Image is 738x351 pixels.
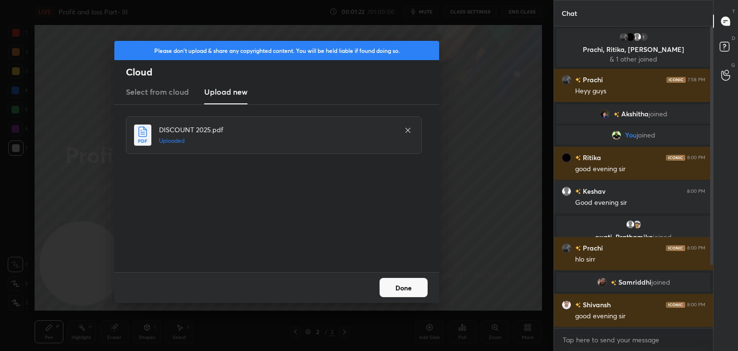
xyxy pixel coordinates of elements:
[618,278,652,286] span: Samriddhi
[688,77,705,83] div: 7:58 PM
[619,32,628,42] img: aedd7b0e61a448bdb5756975e897d287.jpg
[581,243,603,253] h6: Prachi
[562,300,571,310] img: da8834bd87504dda9f93d9c938f422e4.jpg
[126,66,439,78] h2: Cloud
[554,26,713,328] div: grid
[666,302,685,308] img: iconic-dark.1390631f.png
[611,280,616,286] img: no-rating-badge.077c3623.svg
[575,302,581,308] img: no-rating-badge.077c3623.svg
[653,232,672,241] span: joined
[625,131,637,139] span: You
[562,46,705,53] p: Prachi, Ritika, [PERSON_NAME]
[114,41,439,60] div: Please don't upload & share any copyrighted content. You will be held liable if found doing so.
[575,77,581,83] img: no-rating-badge.077c3623.svg
[637,131,655,139] span: joined
[732,8,735,15] p: T
[380,278,428,297] button: Done
[649,110,667,118] span: joined
[632,32,642,42] img: default.png
[687,188,705,194] div: 8:00 PM
[621,110,649,118] span: Akshitha
[159,137,394,145] h5: Uploaded
[639,32,649,42] div: 1
[581,152,601,163] h6: Ritika
[652,278,670,286] span: joined
[600,109,610,119] img: 5f25f5fbecec4d7aa168b0679658450f.jpg
[159,125,394,135] h4: DISCOUNT 2025.pdf
[687,245,705,251] div: 8:00 PM
[597,277,607,287] img: c5c24b06402b497ba8ce3cfe5e570d62.jpg
[575,255,705,264] div: hlo sirr
[575,189,581,194] img: no-rating-badge.077c3623.svg
[687,155,705,161] div: 8:00 PM
[614,112,619,117] img: no-rating-badge.077c3623.svg
[581,300,611,310] h6: Shivansh
[687,302,705,308] div: 8:00 PM
[562,55,705,63] p: & 1 other joined
[612,130,621,140] img: 6f4578c4c6224cea84386ccc78b3bfca.jpg
[581,75,603,85] h6: Prachi
[581,186,605,196] h6: Keshav
[554,0,585,26] p: Chat
[575,198,705,208] div: Good evening sir
[732,35,735,42] p: D
[562,187,571,196] img: default.png
[575,312,705,321] div: good evening sir
[204,86,247,98] h3: Upload new
[562,75,571,85] img: aedd7b0e61a448bdb5756975e897d287.jpg
[562,233,705,241] p: swati, Prathamika
[666,155,685,161] img: iconic-dark.1390631f.png
[575,164,705,174] div: good evening sir
[575,246,581,251] img: no-rating-badge.077c3623.svg
[626,32,635,42] img: 3b88480b5b044629ae32daef7c177022.jpg
[626,220,635,229] img: default.png
[575,87,705,96] div: Heyy guys
[666,245,685,251] img: iconic-dark.1390631f.png
[666,77,686,83] img: iconic-dark.1390631f.png
[632,220,642,229] img: 3
[575,155,581,161] img: no-rating-badge.077c3623.svg
[731,62,735,69] p: G
[562,243,571,253] img: aedd7b0e61a448bdb5756975e897d287.jpg
[562,153,571,163] img: 3b88480b5b044629ae32daef7c177022.jpg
